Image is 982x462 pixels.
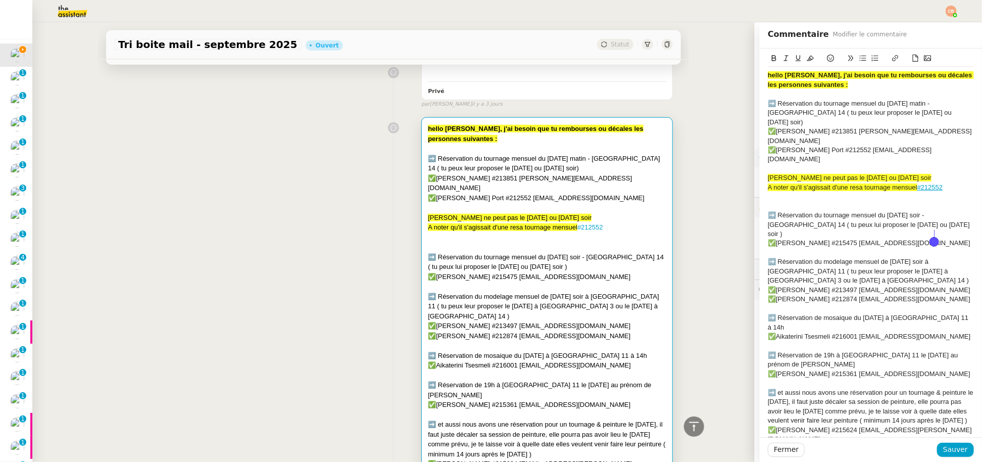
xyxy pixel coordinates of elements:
img: users%2FDBF5gIzOT6MfpzgDQC7eMkIK8iA3%2Favatar%2Fd943ca6c-06ba-4e73-906b-d60e05e423d3 [10,418,24,432]
img: svg [946,6,957,17]
div: ✅[PERSON_NAME] #213851 [PERSON_NAME][EMAIL_ADDRESS][DOMAIN_NAME] [428,173,666,193]
div: 💬Commentaires 52 [755,280,982,300]
img: users%2FDBF5gIzOT6MfpzgDQC7eMkIK8iA3%2Favatar%2Fd943ca6c-06ba-4e73-906b-d60e05e423d3 [10,441,24,455]
nz-badge-sup: 1 [19,69,26,76]
img: users%2FrxcTinYCQST3nt3eRyMgQ024e422%2Favatar%2Fa0327058c7192f72952294e6843542370f7921c3.jpg [10,141,24,155]
div: ✅[PERSON_NAME] #213497 [EMAIL_ADDRESS][DOMAIN_NAME] [428,321,666,331]
p: 3 [21,184,25,194]
img: users%2F9mvJqJUvllffspLsQzytnd0Nt4c2%2Favatar%2F82da88e3-d90d-4e39-b37d-dcb7941179ae [10,371,24,385]
div: ✅Aikaterini Tsesmeli #216001 [EMAIL_ADDRESS][DOMAIN_NAME] [428,360,666,371]
span: ⏲️ [759,265,840,273]
nz-badge-sup: 1 [19,346,26,353]
p: 4 [21,254,25,263]
div: ➡️ Réservation du tournage mensuel du [DATE] matin - [GEOGRAPHIC_DATA] 14 ( tu peux leur proposer... [768,99,974,127]
span: ⚙️ [759,152,811,163]
nz-badge-sup: 1 [19,300,26,307]
p: 1 [21,277,25,286]
strong: hello [PERSON_NAME], j'ai besoin que tu rembourses ou décales les personnes suivantes : [768,71,974,88]
img: users%2FrxcTinYCQST3nt3eRyMgQ024e422%2Favatar%2Fa0327058c7192f72952294e6843542370f7921c3.jpg [10,117,24,131]
div: ✅[PERSON_NAME] Port #212552 [EMAIL_ADDRESS][DOMAIN_NAME] [428,193,666,203]
p: 1 [21,300,25,309]
span: Fermer [774,444,799,455]
span: Tri boite mail - septembre 2025 [118,39,298,50]
img: users%2FDBF5gIzOT6MfpzgDQC7eMkIK8iA3%2Favatar%2Fd943ca6c-06ba-4e73-906b-d60e05e423d3 [10,325,24,339]
nz-badge-sup: 3 [19,184,26,192]
div: ✅[PERSON_NAME] #215624 [EMAIL_ADDRESS][PERSON_NAME][DOMAIN_NAME] [768,426,974,444]
img: users%2FPVo4U3nC6dbZZPS5thQt7kGWk8P2%2Favatar%2F1516997780130.jpeg [10,163,24,177]
nz-badge-sup: 1 [19,323,26,330]
span: Modifier le commentaire [833,29,907,39]
div: ✅[PERSON_NAME] #212874 [EMAIL_ADDRESS][DOMAIN_NAME] [428,331,666,341]
div: ➡️ Réservation de 19h à [GEOGRAPHIC_DATA] 11 le [DATE] au prénom de [PERSON_NAME] [428,380,666,400]
p: 1 [21,69,25,78]
nz-badge-sup: 1 [19,115,26,122]
nz-badge-sup: 1 [19,92,26,99]
img: users%2F9mvJqJUvllffspLsQzytnd0Nt4c2%2Favatar%2F82da88e3-d90d-4e39-b37d-dcb7941179ae [10,279,24,293]
span: A noter qu'il s'agissait d'une resa tournage mensuel [768,183,917,191]
div: ✅[PERSON_NAME] #215475 [EMAIL_ADDRESS][DOMAIN_NAME] [428,272,666,282]
span: Sauver [943,444,968,455]
img: users%2FDBF5gIzOT6MfpzgDQC7eMkIK8iA3%2Favatar%2Fd943ca6c-06ba-4e73-906b-d60e05e423d3 [10,187,24,201]
span: Commentaire [768,27,829,41]
div: 🔐Données client [755,198,982,217]
div: ✅Aikaterini Tsesmeli #216001 [EMAIL_ADDRESS][DOMAIN_NAME] [768,332,974,341]
strong: hello [PERSON_NAME], j'ai besoin que tu rembourses ou décales les personnes suivantes : [428,125,643,143]
nz-badge-sup: 1 [19,369,26,376]
span: 💬 [759,286,846,294]
p: 1 [21,323,25,332]
small: [PERSON_NAME] [421,100,503,109]
img: users%2F9mvJqJUvllffspLsQzytnd0Nt4c2%2Favatar%2F82da88e3-d90d-4e39-b37d-dcb7941179ae [10,48,24,62]
nz-badge-sup: 1 [19,208,26,215]
img: users%2FPVo4U3nC6dbZZPS5thQt7kGWk8P2%2Favatar%2F1516997780130.jpeg [10,71,24,85]
div: ✅[PERSON_NAME] #213851 [PERSON_NAME][EMAIL_ADDRESS][DOMAIN_NAME] [768,127,974,146]
p: 1 [21,392,25,401]
span: Statut [611,41,629,48]
nz-badge-sup: 1 [19,277,26,284]
div: Ouvert [316,42,339,49]
div: ➡️ Réservation du modelage mensuel de [DATE] soir à [GEOGRAPHIC_DATA] 11 ( tu peux leur proposer ... [768,257,974,285]
p: 1 [21,346,25,355]
div: ✅[PERSON_NAME] #215361 [EMAIL_ADDRESS][DOMAIN_NAME] [428,400,666,410]
div: ➡️ Réservation de 19h à [GEOGRAPHIC_DATA] 11 le [DATE] au prénom de [PERSON_NAME] [768,351,974,369]
div: ➡️ et aussi nous avons une réservation pour un tournage & peinture le [DATE], il faut juste décal... [428,420,666,459]
img: users%2FrxcTinYCQST3nt3eRyMgQ024e422%2Favatar%2Fa0327058c7192f72952294e6843542370f7921c3.jpg [10,394,24,408]
img: users%2FPVo4U3nC6dbZZPS5thQt7kGWk8P2%2Favatar%2F1516997780130.jpeg [10,210,24,224]
nz-badge-sup: 1 [19,138,26,146]
img: users%2FHIWaaSoTa5U8ssS5t403NQMyZZE3%2Favatar%2Fa4be050e-05fa-4f28-bbe7-e7e8e4788720 [10,233,24,247]
div: ➡️ Réservation du tournage mensuel du [DATE] soir - [GEOGRAPHIC_DATA] 14 ( tu peux lui proposer l... [428,252,666,272]
span: [PERSON_NAME] ne peut pas le [DATE] ou [DATE] soir [428,214,592,221]
a: #212552 [577,223,603,231]
span: 🔐 [759,202,824,213]
span: par [421,100,430,109]
img: users%2FUWPTPKITw0gpiMilXqRXG5g9gXH3%2Favatar%2F405ab820-17f5-49fd-8f81-080694535f4d [10,302,24,316]
span: A noter qu'il s'agissait d'une resa tournage mensuel [428,223,577,231]
div: ⏲️Tâches 1911:58 [755,259,982,279]
p: 1 [21,230,25,240]
img: users%2FrxcTinYCQST3nt3eRyMgQ024e422%2Favatar%2Fa0327058c7192f72952294e6843542370f7921c3.jpg [10,94,24,108]
img: users%2FHIWaaSoTa5U8ssS5t403NQMyZZE3%2Favatar%2Fa4be050e-05fa-4f28-bbe7-e7e8e4788720 [10,348,24,362]
div: ⚙️Procédures [755,148,982,167]
div: ➡️ Réservation de mosaique du [DATE] à [GEOGRAPHIC_DATA] 11 à 14h [768,313,974,332]
div: ➡️ Réservation du modelage mensuel de [DATE] soir à [GEOGRAPHIC_DATA] 11 ( tu peux leur proposer ... [428,292,666,321]
div: ✅[PERSON_NAME] #215475 [EMAIL_ADDRESS][DOMAIN_NAME] [768,239,974,248]
button: Sauver [937,443,974,457]
div: ➡️ Réservation de mosaique du [DATE] à [GEOGRAPHIC_DATA] 11 à 14h [428,351,666,361]
div: ✅[PERSON_NAME] Port #212552 [EMAIL_ADDRESS][DOMAIN_NAME] [768,146,974,164]
p: 1 [21,208,25,217]
nz-badge-sup: 1 [19,439,26,446]
div: ✅[PERSON_NAME] #213497 [EMAIL_ADDRESS][DOMAIN_NAME] [768,286,974,295]
nz-badge-sup: 1 [19,230,26,238]
nz-badge-sup: 1 [19,392,26,399]
p: 1 [21,415,25,425]
nz-badge-sup: 4 [19,254,26,261]
span: il y a 3 jours [472,100,503,109]
a: #212552 [917,183,943,191]
p: 1 [21,138,25,148]
span: [PERSON_NAME] ne peut pas le [DATE] ou [DATE] soir [768,174,931,181]
button: Fermer [768,443,805,457]
nz-badge-sup: 1 [19,161,26,168]
b: Privé [428,88,444,95]
nz-badge-sup: 1 [19,415,26,423]
p: 1 [21,115,25,124]
div: ➡️ Réservation du tournage mensuel du [DATE] soir - [GEOGRAPHIC_DATA] 14 ( tu peux lui proposer l... [768,211,974,239]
